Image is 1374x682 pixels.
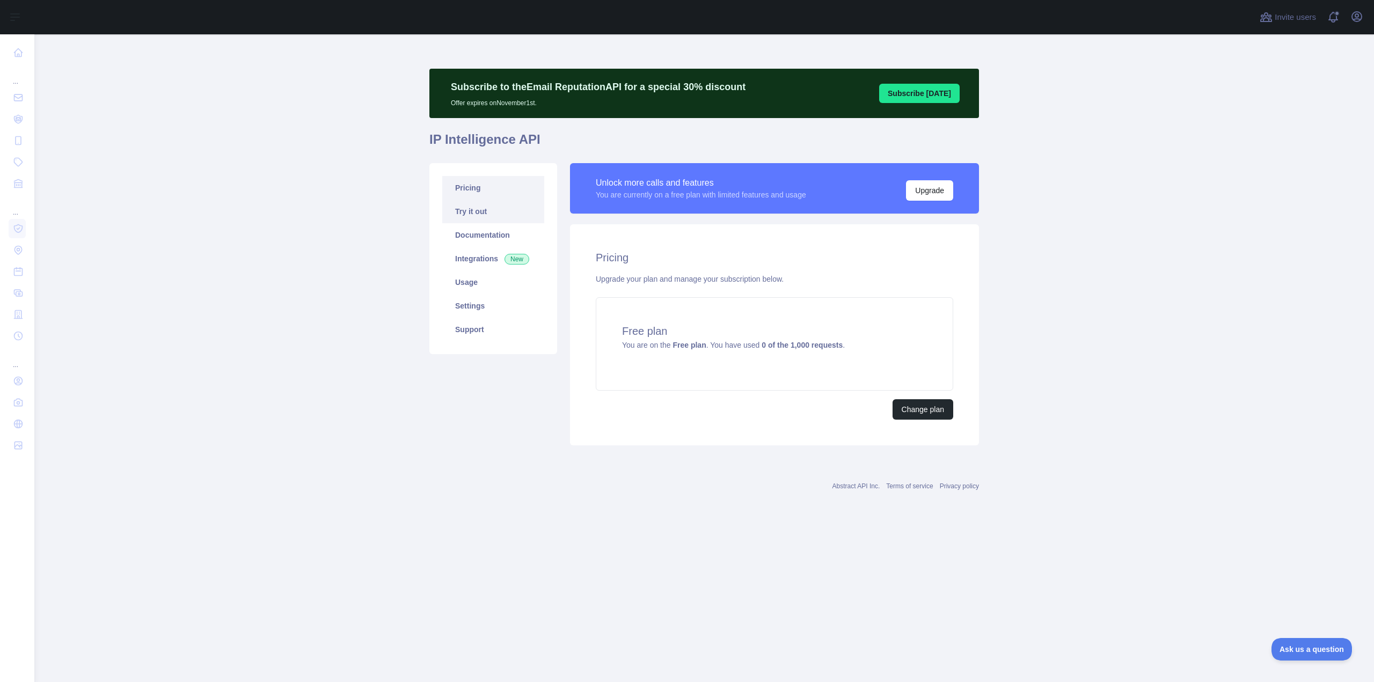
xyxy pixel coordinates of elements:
[906,180,953,201] button: Upgrade
[451,94,746,107] p: Offer expires on November 1st.
[442,176,544,200] a: Pricing
[1275,11,1316,24] span: Invite users
[879,84,960,103] button: Subscribe [DATE]
[429,131,979,157] h1: IP Intelligence API
[832,482,880,490] a: Abstract API Inc.
[1271,638,1353,661] iframe: Toggle Customer Support
[9,348,26,369] div: ...
[596,274,953,284] div: Upgrade your plan and manage your subscription below.
[596,250,953,265] h2: Pricing
[596,189,806,200] div: You are currently on a free plan with limited features and usage
[442,223,544,247] a: Documentation
[673,341,706,349] strong: Free plan
[1258,9,1318,26] button: Invite users
[596,177,806,189] div: Unlock more calls and features
[762,341,843,349] strong: 0 of the 1,000 requests
[442,318,544,341] a: Support
[622,341,845,349] span: You are on the . You have used .
[886,482,933,490] a: Terms of service
[893,399,953,420] button: Change plan
[442,200,544,223] a: Try it out
[442,270,544,294] a: Usage
[442,247,544,270] a: Integrations New
[9,64,26,86] div: ...
[505,254,529,265] span: New
[9,195,26,217] div: ...
[442,294,544,318] a: Settings
[940,482,979,490] a: Privacy policy
[451,79,746,94] p: Subscribe to the Email Reputation API for a special 30 % discount
[622,324,927,339] h4: Free plan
